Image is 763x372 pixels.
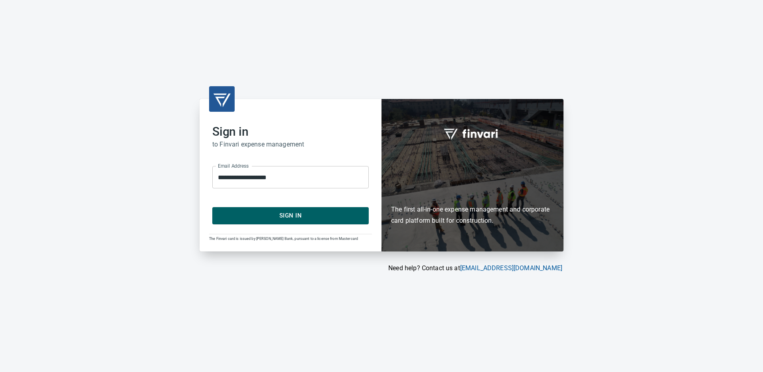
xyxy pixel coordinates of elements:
div: Finvari [381,99,563,251]
h6: The first all-in-one expense management and corporate card platform built for construction. [391,158,554,226]
span: Sign In [221,210,360,221]
h6: to Finvari expense management [212,139,369,150]
img: fullword_logo_white.png [443,124,502,142]
img: transparent_logo.png [212,89,231,109]
a: [EMAIL_ADDRESS][DOMAIN_NAME] [460,264,562,272]
span: The Finvari card is issued by [PERSON_NAME] Bank, pursuant to a license from Mastercard [209,237,358,241]
p: Need help? Contact us at [200,263,562,273]
h2: Sign in [212,125,369,139]
button: Sign In [212,207,369,224]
